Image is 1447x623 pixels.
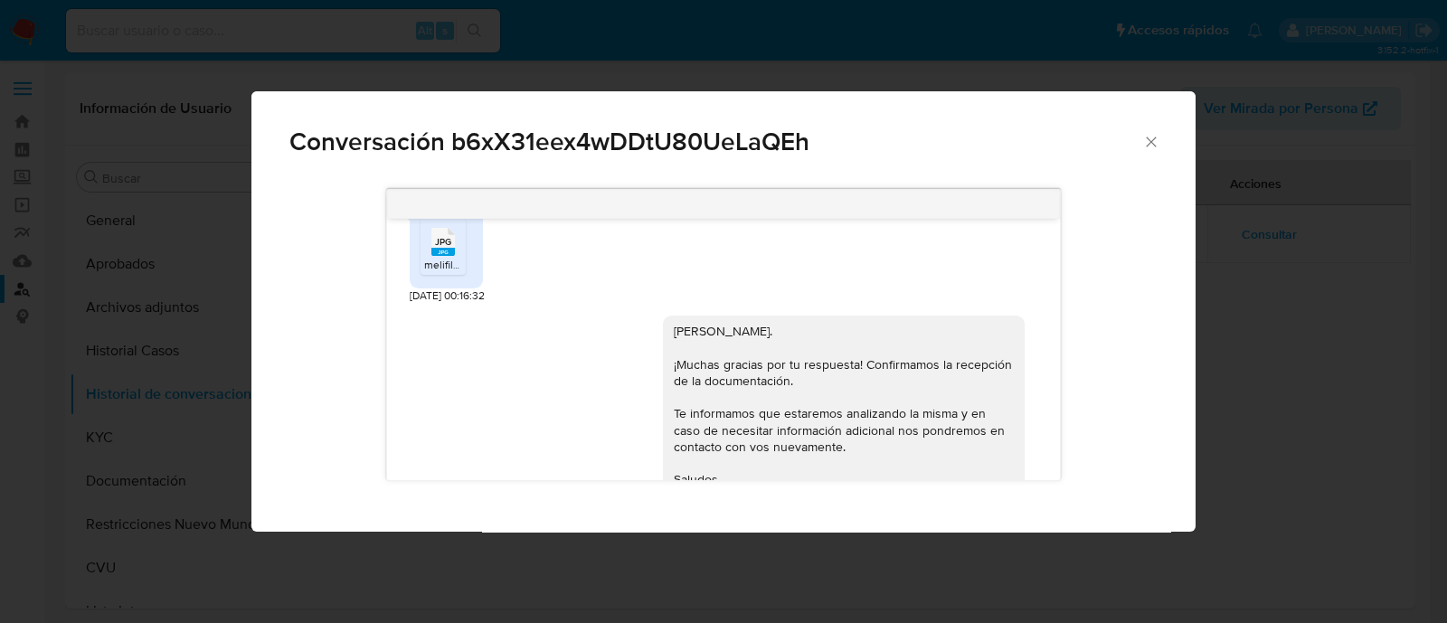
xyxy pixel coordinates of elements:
span: Conversación b6xX31eex4wDDtU80UeLaQEh [289,129,1142,155]
button: Cerrar [1142,133,1159,149]
span: JPG [435,236,451,248]
span: [DATE] 00:16:32 [410,288,485,304]
div: [PERSON_NAME]. ¡Muchas gracias por tu respuesta! Confirmamos la recepción de la documentación. Te... [674,323,1014,504]
div: Comunicación [251,91,1196,533]
span: melifile6484260471252061879.jpg [424,257,591,272]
